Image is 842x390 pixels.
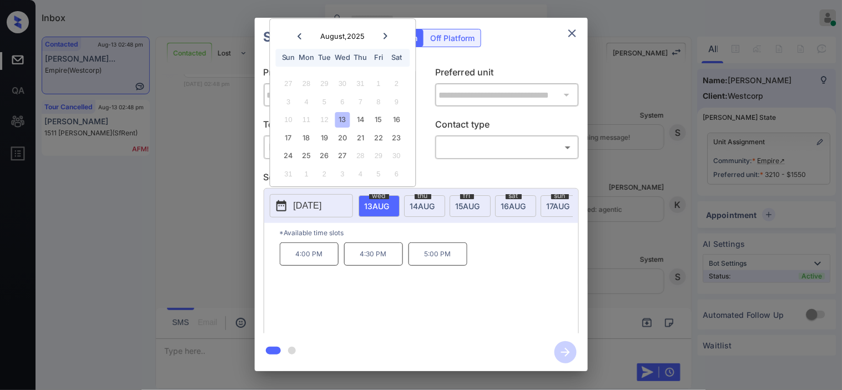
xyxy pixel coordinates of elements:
p: Preferred community [264,65,407,83]
span: sat [506,193,522,199]
div: Choose Wednesday, August 27th, 2025 [335,149,350,164]
span: fri [460,193,474,199]
div: Not available Monday, September 1st, 2025 [299,166,314,181]
div: Off Platform [425,29,481,47]
button: btn-next [548,338,583,367]
p: 4:30 PM [344,242,403,266]
div: Not available Tuesday, August 12th, 2025 [317,113,332,128]
div: Choose Monday, August 18th, 2025 [299,130,314,145]
div: Not available Friday, September 5th, 2025 [371,166,386,181]
div: Not available Friday, August 1st, 2025 [371,77,386,92]
div: Not available Thursday, August 28th, 2025 [353,149,368,164]
div: In Person [266,138,405,156]
div: Not available Saturday, August 30th, 2025 [389,149,404,164]
div: date-select [541,195,582,217]
div: date-select [359,195,400,217]
span: 13 AUG [365,201,390,211]
div: Not available Thursday, August 7th, 2025 [353,94,368,109]
div: Not available Thursday, July 31st, 2025 [353,77,368,92]
p: Preferred unit [435,65,579,83]
div: Not available Saturday, August 9th, 2025 [389,94,404,109]
div: Fri [371,50,386,65]
div: Not available Wednesday, August 6th, 2025 [335,94,350,109]
div: Not available Thursday, September 4th, 2025 [353,166,368,181]
div: month 2025-08 [274,75,412,183]
div: Sat [389,50,404,65]
div: Choose Wednesday, August 13th, 2025 [335,113,350,128]
div: Choose Friday, August 22nd, 2025 [371,130,386,145]
div: Not available Monday, August 11th, 2025 [299,113,314,128]
span: sun [551,193,569,199]
button: [DATE] [270,194,353,217]
div: Choose Monday, August 25th, 2025 [299,149,314,164]
div: Choose Saturday, August 16th, 2025 [389,113,404,128]
div: Choose Thursday, August 14th, 2025 [353,113,368,128]
div: Not available Monday, August 4th, 2025 [299,94,314,109]
div: Wed [335,50,350,65]
p: [DATE] [294,199,322,212]
div: date-select [450,195,491,217]
h2: Schedule Tour [255,18,368,57]
div: Not available Saturday, August 2nd, 2025 [389,77,404,92]
div: Not available Friday, August 8th, 2025 [371,94,386,109]
div: Not available Sunday, August 31st, 2025 [281,166,296,181]
div: Choose Tuesday, August 19th, 2025 [317,130,332,145]
span: 15 AUG [456,201,480,211]
p: 5:00 PM [409,242,467,266]
div: Not available Sunday, August 10th, 2025 [281,113,296,128]
div: date-select [404,195,445,217]
div: date-select [495,195,536,217]
span: thu [415,193,431,199]
p: *Available time slots [280,223,578,242]
div: Choose Saturday, August 23rd, 2025 [389,130,404,145]
span: 14 AUG [410,201,435,211]
p: 4:00 PM [280,242,339,266]
div: Tue [317,50,332,65]
div: Choose Wednesday, August 20th, 2025 [335,130,350,145]
div: Not available Tuesday, July 29th, 2025 [317,77,332,92]
div: Not available Friday, August 29th, 2025 [371,149,386,164]
div: Choose Friday, August 15th, 2025 [371,113,386,128]
span: 17 AUG [547,201,570,211]
span: 16 AUG [501,201,526,211]
div: Choose Thursday, August 21st, 2025 [353,130,368,145]
p: Select slot [264,170,579,188]
div: Not available Monday, July 28th, 2025 [299,77,314,92]
button: close [561,22,583,44]
div: Not available Wednesday, July 30th, 2025 [335,77,350,92]
p: Tour type [264,118,407,135]
div: Not available Wednesday, September 3rd, 2025 [335,166,350,181]
p: Contact type [435,118,579,135]
div: Not available Saturday, September 6th, 2025 [389,166,404,181]
div: Mon [299,50,314,65]
div: Choose Sunday, August 17th, 2025 [281,130,296,145]
div: Not available Sunday, August 3rd, 2025 [281,94,296,109]
div: Not available Tuesday, September 2nd, 2025 [317,166,332,181]
div: Thu [353,50,368,65]
div: Not available Sunday, July 27th, 2025 [281,77,296,92]
div: Not available Tuesday, August 5th, 2025 [317,94,332,109]
div: Sun [281,50,296,65]
span: wed [369,193,389,199]
div: Choose Tuesday, August 26th, 2025 [317,149,332,164]
div: Choose Sunday, August 24th, 2025 [281,149,296,164]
